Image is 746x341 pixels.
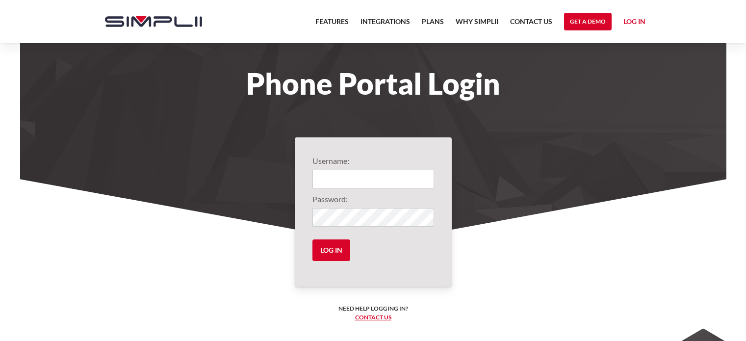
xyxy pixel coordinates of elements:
a: Contact US [510,16,552,33]
h6: Need help logging in? ‍ [338,304,408,322]
label: Password: [312,193,434,205]
label: Username: [312,155,434,167]
a: Features [315,16,349,33]
img: Simplii [105,16,202,27]
a: Get a Demo [564,13,612,30]
form: Login [312,155,434,269]
input: Log in [312,239,350,261]
a: Plans [422,16,444,33]
a: Log in [623,16,645,30]
a: Why Simplii [456,16,498,33]
a: Contact us [355,314,391,321]
a: Integrations [360,16,410,33]
h1: Phone Portal Login [95,73,651,94]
